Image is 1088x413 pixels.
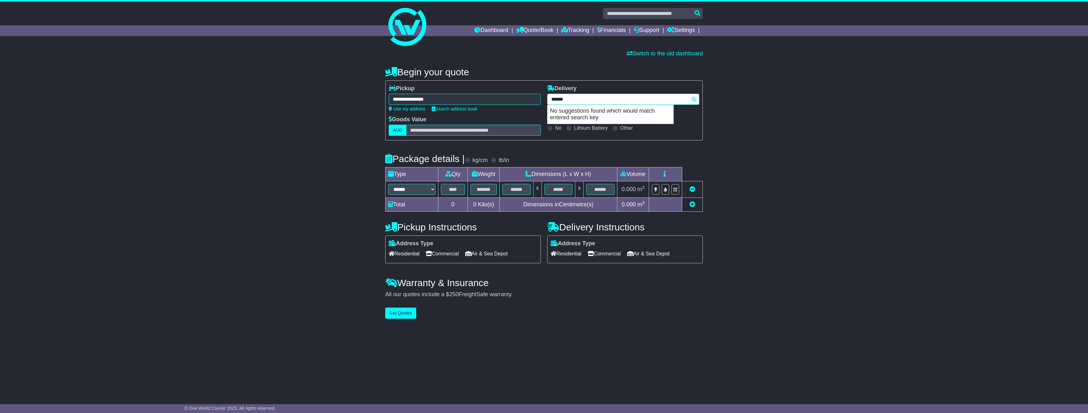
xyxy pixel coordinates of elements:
label: Address Type [551,240,595,247]
button: Get Quotes [385,308,416,319]
h4: Pickup Instructions [385,222,541,232]
span: Residential [551,249,581,259]
sup: 3 [642,200,645,205]
span: Air & Sea Depot [627,249,670,259]
a: Dashboard [474,25,508,36]
a: Settings [667,25,695,36]
label: lb/in [499,157,509,164]
h4: Delivery Instructions [547,222,703,232]
a: Switch to the old dashboard [627,50,703,57]
label: AUD [389,125,406,136]
p: No suggestions found which would match entered search key. [547,105,673,124]
a: Financials [597,25,626,36]
span: Residential [389,249,419,259]
span: Air & Sea Depot [465,249,508,259]
span: 250 [449,291,459,297]
label: Pickup [389,85,415,92]
span: 0.000 [621,186,636,192]
a: Tracking [561,25,589,36]
td: Dimensions (L x W x H) [499,167,617,181]
label: Goods Value [389,116,426,123]
span: © One World Courier 2025. All rights reserved. [184,406,276,411]
label: No [555,125,561,131]
span: Commercial [588,249,621,259]
td: Volume [617,167,649,181]
label: Delivery [547,85,577,92]
sup: 3 [642,185,645,190]
td: Type [386,167,438,181]
span: m [637,201,645,208]
td: x [575,181,584,198]
td: Dimensions in Centimetre(s) [499,198,617,212]
td: Total [386,198,438,212]
typeahead: Please provide city [547,94,699,105]
a: Add new item [689,201,695,208]
span: m [637,186,645,192]
label: Lithium Battery [574,125,608,131]
div: All our quotes include a $ FreightSafe warranty. [385,291,703,298]
h4: Warranty & Insurance [385,278,703,288]
td: x [533,181,541,198]
span: 0 [473,201,476,208]
a: Support [634,25,659,36]
td: Qty [438,167,468,181]
h4: Package details | [385,153,465,164]
h4: Begin your quote [385,67,703,77]
span: 0.000 [621,201,636,208]
label: Other [620,125,633,131]
td: 0 [438,198,468,212]
td: Kilo(s) [468,198,500,212]
td: Weight [468,167,500,181]
a: Search address book [432,106,477,111]
a: Remove this item [689,186,695,192]
label: kg/cm [473,157,488,164]
span: Commercial [426,249,459,259]
label: Address Type [389,240,433,247]
a: Use my address [389,106,425,111]
a: Quote/Book [516,25,553,36]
